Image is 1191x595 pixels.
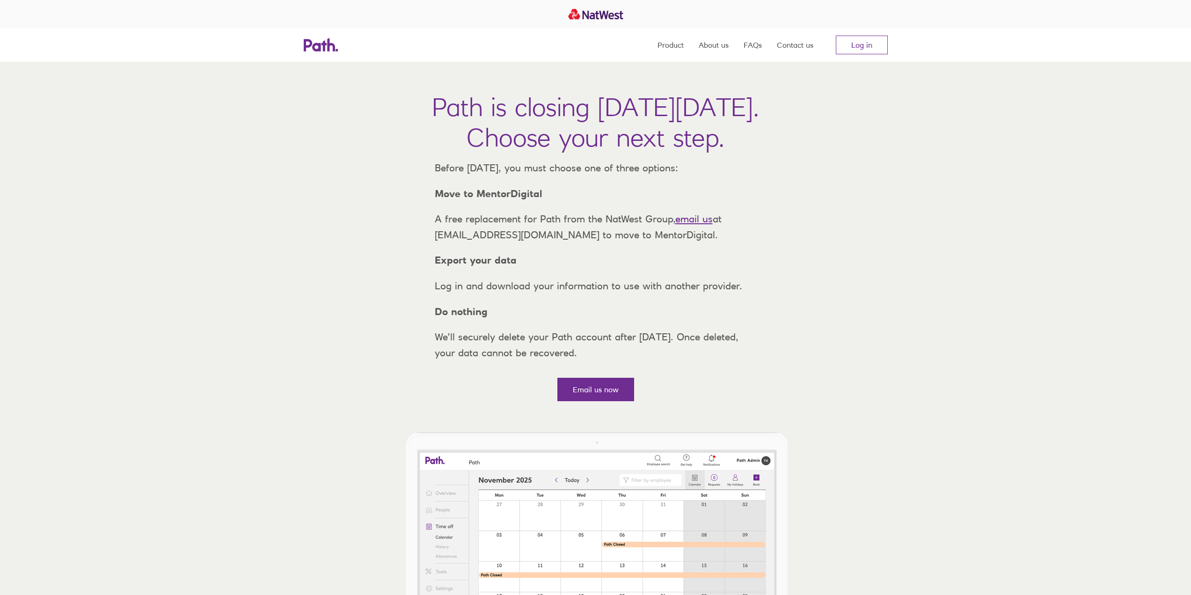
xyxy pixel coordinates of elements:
[744,28,762,62] a: FAQs
[435,306,488,317] strong: Do nothing
[427,211,764,242] p: A free replacement for Path from the NatWest Group, at [EMAIL_ADDRESS][DOMAIN_NAME] to move to Me...
[675,213,713,225] a: email us
[435,188,542,199] strong: Move to MentorDigital
[432,92,759,153] h1: Path is closing [DATE][DATE]. Choose your next step.
[777,28,813,62] a: Contact us
[836,36,888,54] a: Log in
[557,378,634,401] a: Email us now
[427,329,764,360] p: We’ll securely delete your Path account after [DATE]. Once deleted, your data cannot be recovered.
[427,278,764,294] p: Log in and download your information to use with another provider.
[427,160,764,176] p: Before [DATE], you must choose one of three options:
[658,28,684,62] a: Product
[699,28,729,62] a: About us
[435,254,517,266] strong: Export your data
